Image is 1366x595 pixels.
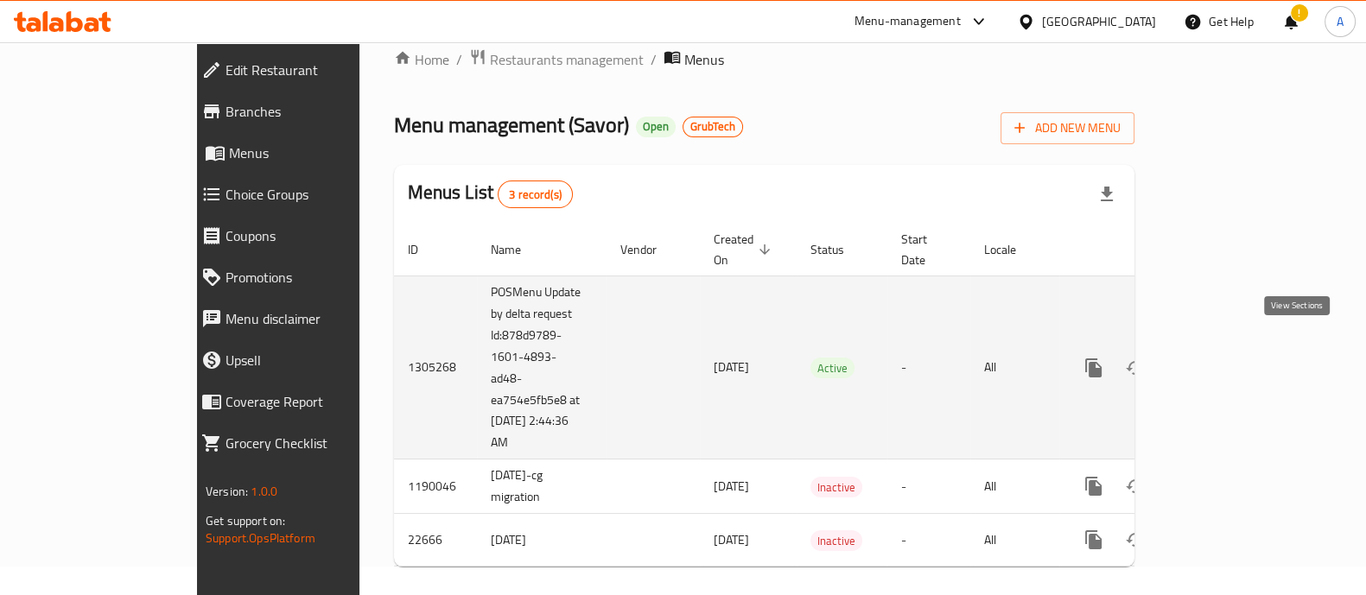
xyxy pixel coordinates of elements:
button: more [1073,347,1115,389]
span: Menus [229,142,411,163]
a: Coverage Report [187,381,425,422]
td: 22666 [394,514,477,567]
nav: breadcrumb [394,48,1134,71]
span: Upsell [226,350,411,370]
span: Get support on: [206,510,285,532]
span: Open [636,119,676,134]
li: / [456,49,462,70]
button: Add New Menu [1001,112,1134,144]
span: Edit Restaurant [226,60,411,80]
span: Vendor [620,239,679,260]
button: more [1073,519,1115,560]
span: [DATE] [714,529,749,551]
td: All [970,459,1059,514]
a: Menus [187,132,425,174]
a: Choice Groups [187,174,425,215]
div: Total records count [498,180,573,208]
span: [DATE] [714,356,749,378]
a: Branches [187,91,425,132]
span: Coverage Report [226,391,411,412]
span: Active [810,358,855,378]
td: All [970,514,1059,567]
span: Add New Menu [1014,117,1121,139]
button: Change Status [1115,465,1156,507]
span: ID [408,239,441,260]
span: Promotions [226,267,411,288]
span: Start Date [901,229,950,270]
div: Active [810,358,855,378]
span: Inactive [810,478,862,497]
a: Grocery Checklist [187,422,425,464]
span: GrubTech [683,119,742,134]
span: Created On [714,229,776,270]
td: - [887,514,970,567]
h2: Menus List [408,180,573,208]
div: [GEOGRAPHIC_DATA] [1042,12,1156,31]
span: Inactive [810,531,862,551]
button: more [1073,465,1115,507]
th: Actions [1059,224,1253,276]
span: Restaurants management [490,49,644,70]
div: Menu-management [855,11,961,32]
td: [DATE] [477,514,607,567]
button: Change Status [1115,519,1156,560]
span: Coupons [226,225,411,246]
span: [DATE] [714,475,749,497]
li: / [651,49,657,70]
td: - [887,275,970,459]
td: [DATE]-cg migration [477,459,607,514]
span: Status [810,239,867,260]
a: Support.OpsPlatform [206,527,315,549]
div: Inactive [810,477,862,497]
span: Branches [226,101,411,122]
td: - [887,459,970,514]
span: Menu disclaimer [226,308,411,329]
td: POSMenu Update by delta request Id:878d9789-1601-4893-ad48-ea754e5fb5e8 at [DATE] 2:44:36 AM [477,275,607,459]
span: Version: [206,480,248,503]
td: 1305268 [394,275,477,459]
td: 1190046 [394,459,477,514]
a: Restaurants management [469,48,644,71]
span: Menu management ( Savor ) [394,105,629,144]
a: Coupons [187,215,425,256]
span: Locale [984,239,1039,260]
span: Choice Groups [226,184,411,205]
span: Menus [684,49,724,70]
span: 1.0.0 [251,480,277,503]
span: A [1337,12,1344,31]
a: Edit Restaurant [187,49,425,91]
table: enhanced table [394,224,1253,567]
span: 3 record(s) [499,187,572,203]
a: Upsell [187,339,425,381]
a: Promotions [187,256,425,298]
span: Name [491,239,543,260]
div: Export file [1086,174,1128,215]
td: All [970,275,1059,459]
a: Menu disclaimer [187,298,425,339]
div: Open [636,117,676,137]
span: Grocery Checklist [226,433,411,453]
